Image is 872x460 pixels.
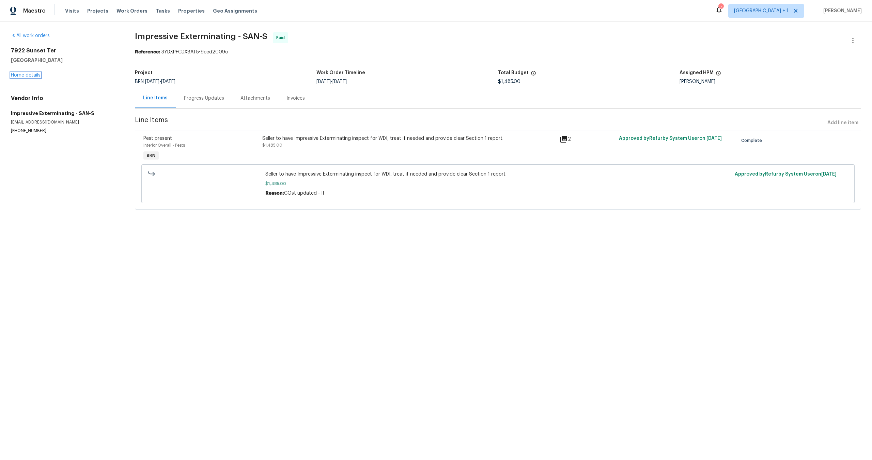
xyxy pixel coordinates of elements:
span: [DATE] [821,172,837,177]
div: Attachments [240,95,270,102]
span: Seller to have Impressive Exterminating inspect for WDI, treat if needed and provide clear Sectio... [265,171,731,178]
span: The total cost of line items that have been proposed by Opendoor. This sum includes line items th... [531,70,536,79]
span: BRN [135,79,175,84]
span: Properties [178,7,205,14]
span: - [145,79,175,84]
p: [PHONE_NUMBER] [11,128,119,134]
span: Approved by Refurby System User on [619,136,722,141]
h5: Impressive Exterminating - SAN-S [11,110,119,117]
span: $1,485.00 [262,143,282,147]
span: Projects [87,7,108,14]
span: - [316,79,347,84]
span: [DATE] [706,136,722,141]
h2: 7922 Sunset Ter [11,47,119,54]
a: All work orders [11,33,50,38]
span: Interior Overall - Pests [143,143,185,147]
h5: Work Order Timeline [316,70,365,75]
span: Reason: [265,191,284,196]
span: [DATE] [316,79,331,84]
h5: Total Budget [498,70,529,75]
span: Line Items [135,117,825,129]
span: The hpm assigned to this work order. [716,70,721,79]
span: Geo Assignments [213,7,257,14]
span: $1,485.00 [498,79,520,84]
div: 2 [560,135,615,143]
span: Maestro [23,7,46,14]
span: Visits [65,7,79,14]
h4: Vendor Info [11,95,119,102]
h5: Assigned HPM [680,70,714,75]
span: Tasks [156,9,170,13]
div: Seller to have Impressive Exterminating inspect for WDI, treat if needed and provide clear Sectio... [262,135,556,142]
div: 7 [718,4,723,11]
span: Approved by Refurby System User on [735,172,837,177]
p: [EMAIL_ADDRESS][DOMAIN_NAME] [11,119,119,125]
span: [GEOGRAPHIC_DATA] + 1 [734,7,789,14]
span: [DATE] [161,79,175,84]
span: [PERSON_NAME] [821,7,862,14]
span: Work Orders [116,7,147,14]
div: Line Items [143,95,168,101]
span: Pest present [143,136,172,141]
b: Reference: [135,50,160,54]
span: Paid [276,34,287,41]
div: 3YDXPFCDX8AT5-9ced2009c [135,49,861,55]
span: COst updated - II [284,191,324,196]
div: Invoices [286,95,305,102]
h5: [GEOGRAPHIC_DATA] [11,57,119,64]
span: [DATE] [332,79,347,84]
span: Impressive Exterminating - SAN-S [135,32,267,40]
span: Complete [741,137,765,144]
div: [PERSON_NAME] [680,79,861,84]
a: Home details [11,73,41,78]
div: Progress Updates [184,95,224,102]
span: BRN [144,152,158,159]
span: $1,485.00 [265,180,731,187]
span: [DATE] [145,79,159,84]
h5: Project [135,70,153,75]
